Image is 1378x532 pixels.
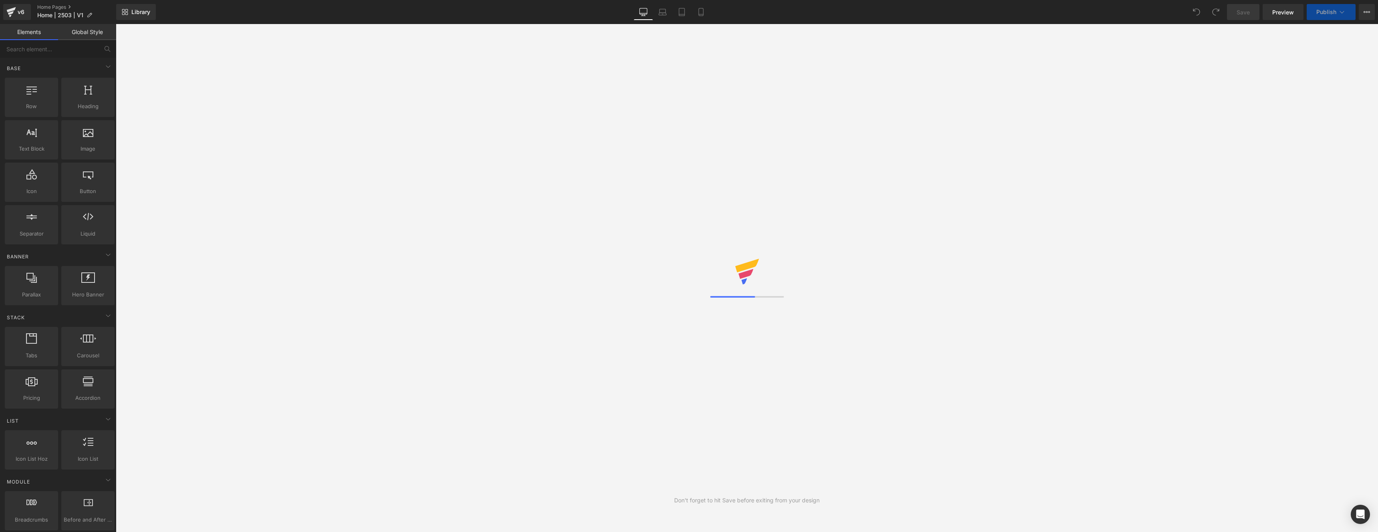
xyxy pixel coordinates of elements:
[634,4,653,20] a: Desktop
[131,8,150,16] span: Library
[7,290,56,299] span: Parallax
[64,290,112,299] span: Hero Banner
[64,102,112,111] span: Heading
[7,145,56,153] span: Text Block
[64,230,112,238] span: Liquid
[64,145,112,153] span: Image
[1189,4,1205,20] button: Undo
[64,394,112,402] span: Accordion
[6,478,31,486] span: Module
[58,24,116,40] a: Global Style
[37,12,83,18] span: Home | 2503 | V1
[7,230,56,238] span: Separator
[7,516,56,524] span: Breadcrumbs
[691,4,711,20] a: Mobile
[672,4,691,20] a: Tablet
[1351,505,1370,524] div: Open Intercom Messenger
[1237,8,1250,16] span: Save
[1263,4,1303,20] a: Preview
[37,4,116,10] a: Home Pages
[6,253,30,260] span: Banner
[64,516,112,524] span: Before and After Images
[6,314,26,321] span: Stack
[6,417,20,425] span: List
[1307,4,1356,20] button: Publish
[7,351,56,360] span: Tabs
[64,187,112,195] span: Button
[7,102,56,111] span: Row
[7,455,56,463] span: Icon List Hoz
[6,64,22,72] span: Base
[64,455,112,463] span: Icon List
[1316,9,1336,15] span: Publish
[116,4,156,20] a: New Library
[1272,8,1294,16] span: Preview
[1359,4,1375,20] button: More
[674,496,820,505] div: Don't forget to hit Save before exiting from your design
[64,351,112,360] span: Carousel
[7,187,56,195] span: Icon
[653,4,672,20] a: Laptop
[1208,4,1224,20] button: Redo
[3,4,31,20] a: v6
[16,7,26,17] div: v6
[7,394,56,402] span: Pricing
